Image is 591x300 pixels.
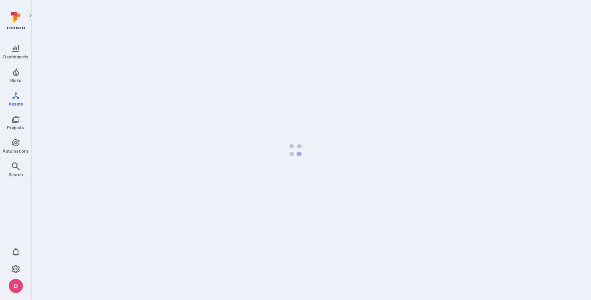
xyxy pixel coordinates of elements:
[10,78,21,83] span: Risks
[3,54,28,59] span: Dashboards
[8,172,23,177] span: Search
[26,11,35,20] button: Expand navigation menu
[8,101,23,107] span: Assets
[2,148,29,154] span: Automations
[9,279,23,293] img: ACg8ocJcCe-YbLxGm5tc0PuNRxmgP8aEm0RBXn6duO8aeMVK9zjHhw=s96-c
[9,279,23,293] div: oleg malkov
[7,125,24,130] span: Projects
[28,13,33,19] i: Expand navigation menu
